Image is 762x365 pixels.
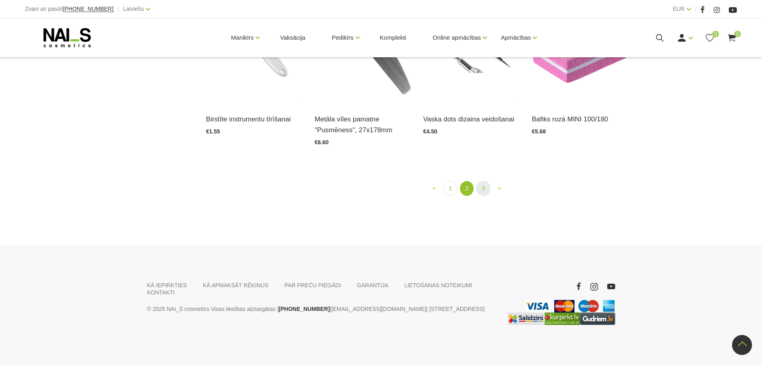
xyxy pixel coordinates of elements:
[444,181,457,196] a: 1
[332,22,353,54] a: Pedikīrs
[206,128,220,135] span: €1.55
[147,289,175,296] a: KONTAKTI
[206,114,302,125] a: Birstīte instrumentu tīrīšanai
[147,282,187,289] a: KĀ IEPIRKTIES
[695,4,696,14] span: |
[374,18,413,57] a: Komplekti
[123,4,144,14] a: Latviešu
[203,282,268,289] a: KĀ APMAKSĀT RĒĶINUS
[501,22,531,54] a: Apmācības
[705,33,715,43] a: 0
[118,4,119,14] span: |
[545,313,580,325] img: Lielākais Latvijas interneta veikalu preču meklētājs
[532,128,546,135] span: €5.68
[493,181,506,195] a: Next
[428,181,440,195] a: Previous
[476,181,490,196] a: 3
[498,184,501,191] span: »
[734,31,741,37] span: 0
[580,313,615,325] img: www.gudriem.lv/veikali/lv
[432,22,481,54] a: Online apmācības
[25,4,114,14] div: Zvani un pasūti
[432,184,436,191] span: «
[357,282,388,289] a: GARANTIJA
[206,181,737,196] nav: catalog-product-list
[404,282,472,289] a: LIETOŠANAS NOTEIKUMI
[423,114,520,125] a: Vaska dots dizaina veidošanai
[315,114,411,135] a: Metāla vīles pamatne "Pusmēness", 27x178mm
[274,18,312,57] a: Vaksācija
[284,282,341,289] a: PAR PREČU PIEGĀDI
[727,33,737,43] a: 0
[331,304,426,314] a: [EMAIL_ADDRESS][DOMAIN_NAME]
[278,304,330,314] a: [PHONE_NUMBER]
[63,6,114,12] a: [PHONE_NUMBER]
[673,4,685,14] a: EUR
[508,313,545,325] img: Labākā cena interneta veikalos - Samsung, Cena, iPhone, Mobilie telefoni
[315,139,329,145] span: €6.60
[532,114,628,125] a: Bafiks rozā MINI 100/180
[147,304,495,314] p: © 2025 NAI_S cosmetics Visas tiesības aizsargātas | | | [STREET_ADDRESS]
[423,128,437,135] span: €4.50
[712,31,719,37] span: 0
[580,313,615,325] a: https://www.gudriem.lv/veikali/lv
[460,181,474,196] a: 2
[231,22,254,54] a: Manikīrs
